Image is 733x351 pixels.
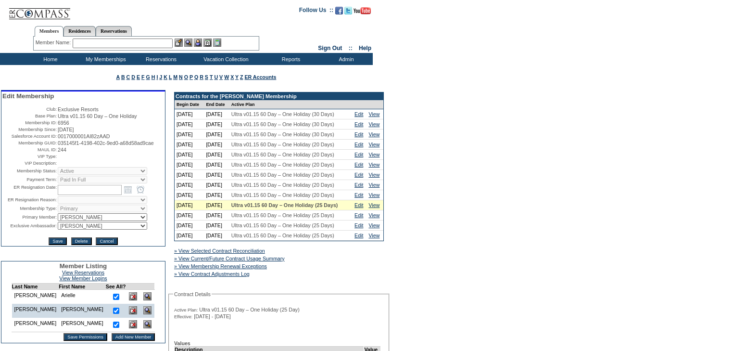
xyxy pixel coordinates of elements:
[204,109,229,119] td: [DATE]
[135,184,146,195] a: Open the time view popup.
[213,39,221,47] img: b_calculator.gif
[129,306,137,314] img: Delete
[22,53,77,65] td: Home
[49,237,66,245] input: Save
[2,160,57,166] td: VIP Description:
[63,26,96,36] a: Residences
[175,109,204,119] td: [DATE]
[175,130,204,140] td: [DATE]
[235,74,239,80] a: Y
[2,205,57,212] td: Membership Type:
[96,26,132,36] a: Reservations
[231,152,334,157] span: Ultra v01.15 60 Day – One Holiday (20 Days)
[169,74,172,80] a: L
[190,74,193,80] a: P
[230,74,234,80] a: X
[368,121,379,127] a: View
[71,237,92,245] input: Delete
[194,313,231,319] span: [DATE] - [DATE]
[12,284,59,290] td: Last Name
[175,190,204,200] td: [DATE]
[121,74,125,80] a: B
[2,222,57,230] td: Exclusive Ambassador:
[231,233,334,238] span: Ultra v01.15 60 Day – One Holiday (25 Days)
[175,119,204,130] td: [DATE]
[2,154,57,159] td: VIP Type:
[106,284,126,290] td: See All?
[58,127,74,132] span: [DATE]
[2,196,57,204] td: ER Resignation Reason:
[354,172,363,178] a: Edit
[204,119,229,130] td: [DATE]
[344,10,352,15] a: Follow us on Twitter
[58,106,99,112] span: Exclusive Resorts
[175,160,204,170] td: [DATE]
[12,304,59,318] td: [PERSON_NAME]
[174,307,198,313] span: Active Plan:
[368,152,379,157] a: View
[175,210,204,221] td: [DATE]
[2,184,57,195] td: ER Resignation Date:
[317,53,373,65] td: Admin
[59,290,106,304] td: Arielle
[152,74,155,80] a: H
[231,162,334,168] span: Ultra v01.15 60 Day – One Holiday (20 Days)
[174,248,265,254] a: » View Selected Contract Reconciliation
[175,200,204,210] td: [DATE]
[229,100,353,109] td: Active Plan
[2,133,57,139] td: Salesforce Account ID:
[354,152,363,157] a: Edit
[203,39,212,47] img: Reservations
[354,10,371,15] a: Subscribe to our YouTube Channel
[354,131,363,137] a: Edit
[194,74,198,80] a: Q
[368,233,379,238] a: View
[175,39,183,47] img: b_edit.gif
[354,233,363,238] a: Edit
[368,111,379,117] a: View
[58,120,69,126] span: 6956
[137,74,140,80] a: E
[143,292,152,300] img: View Dashboard
[59,318,106,332] td: [PERSON_NAME]
[368,212,379,218] a: View
[58,147,66,153] span: 244
[156,74,158,80] a: I
[141,74,145,80] a: F
[231,142,334,147] span: Ultra v01.15 60 Day – One Holiday (20 Days)
[126,74,130,80] a: C
[349,45,353,52] span: ::
[204,130,229,140] td: [DATE]
[184,39,192,47] img: View
[204,170,229,180] td: [DATE]
[2,140,57,146] td: Membership GUID:
[354,192,363,198] a: Edit
[59,275,107,281] a: View Member Logins
[175,140,204,150] td: [DATE]
[59,304,106,318] td: [PERSON_NAME]
[2,127,57,132] td: Membership Since:
[200,74,203,80] a: R
[184,74,188,80] a: O
[205,74,208,80] a: S
[77,53,132,65] td: My Memberships
[354,222,363,228] a: Edit
[224,74,229,80] a: W
[204,231,229,241] td: [DATE]
[2,113,57,119] td: Base Plan:
[231,131,334,137] span: Ultra v01.15 60 Day – One Holiday (30 Days)
[368,172,379,178] a: View
[318,45,342,52] a: Sign Out
[204,190,229,200] td: [DATE]
[188,53,262,65] td: Vacation Collection
[2,106,57,112] td: Club:
[335,7,343,14] img: Become our fan on Facebook
[204,210,229,221] td: [DATE]
[96,237,117,245] input: Cancel
[2,176,57,183] td: Payment Term:
[344,7,352,14] img: Follow us on Twitter
[219,74,223,80] a: V
[368,202,379,208] a: View
[368,162,379,168] a: View
[2,120,57,126] td: Membership ID:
